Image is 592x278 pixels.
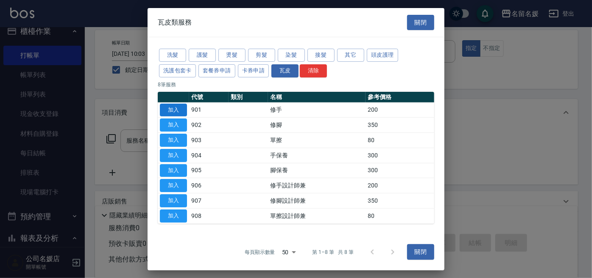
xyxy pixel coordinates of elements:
span: 瓦皮類服務 [158,18,192,27]
th: 參考價格 [366,91,434,102]
th: 代號 [189,91,229,102]
td: 手保養 [268,148,366,163]
td: 350 [366,193,434,208]
td: 350 [366,118,434,133]
td: 修腳設計師兼 [268,193,366,208]
button: 加入 [160,164,187,177]
td: 200 [366,178,434,193]
td: 903 [189,132,229,148]
button: 加入 [160,134,187,147]
div: 50 [279,240,299,263]
button: 瓦皮 [271,64,299,77]
button: 洗護包套卡 [159,64,196,77]
button: 洗髮 [159,49,186,62]
button: 加入 [160,103,187,116]
p: 每頁顯示數量 [245,248,275,256]
th: 名稱 [268,91,366,102]
td: 腳保養 [268,163,366,178]
td: 905 [189,163,229,178]
button: 卡券申請 [238,64,269,77]
p: 第 1–8 筆 共 8 筆 [313,248,354,256]
button: 接髮 [307,49,335,62]
button: 護髮 [189,49,216,62]
td: 904 [189,148,229,163]
td: 單擦 [268,132,366,148]
button: 加入 [160,118,187,132]
td: 單擦設計師兼 [268,208,366,223]
td: 80 [366,132,434,148]
td: 80 [366,208,434,223]
button: 頭皮護理 [367,49,398,62]
td: 修手 [268,102,366,118]
td: 906 [189,178,229,193]
td: 908 [189,208,229,223]
button: 其它 [337,49,364,62]
button: 清除 [300,64,327,77]
td: 901 [189,102,229,118]
td: 902 [189,118,229,133]
td: 200 [366,102,434,118]
td: 907 [189,193,229,208]
button: 加入 [160,209,187,223]
button: 染髮 [278,49,305,62]
p: 8 筆服務 [158,80,434,88]
button: 加入 [160,194,187,207]
button: 加入 [160,149,187,162]
td: 修手設計師兼 [268,178,366,193]
button: 燙髮 [218,49,246,62]
td: 修腳 [268,118,366,133]
button: 加入 [160,179,187,192]
button: 剪髮 [248,49,275,62]
th: 類別 [229,91,268,102]
button: 關閉 [407,244,434,260]
button: 套餐券申請 [198,64,235,77]
td: 300 [366,148,434,163]
td: 300 [366,163,434,178]
button: 關閉 [407,14,434,30]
